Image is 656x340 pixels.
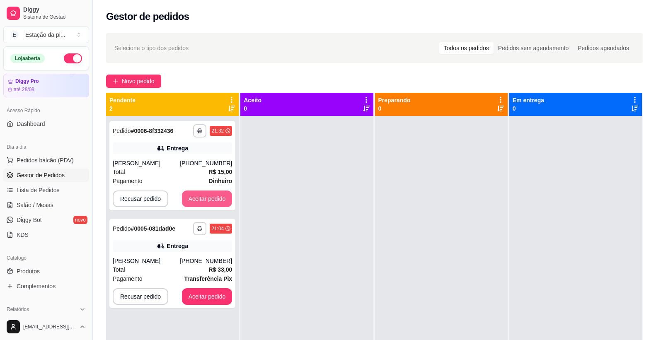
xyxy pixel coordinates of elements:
span: Pagamento [113,176,143,186]
button: Novo pedido [106,75,161,88]
span: Selecione o tipo dos pedidos [114,43,189,53]
a: Salão / Mesas [3,198,89,212]
strong: # 0005-081dad0e [131,225,175,232]
div: [PHONE_NUMBER] [180,159,232,167]
span: Complementos [17,282,56,290]
a: Gestor de Pedidos [3,169,89,182]
a: KDS [3,228,89,241]
p: 2 [109,104,136,113]
button: Recusar pedido [113,288,168,305]
button: Select a team [3,27,89,43]
button: Aceitar pedido [182,288,232,305]
span: Total [113,265,125,274]
div: Loja aberta [10,54,45,63]
div: Entrega [167,144,188,152]
div: 21:32 [211,128,224,134]
span: KDS [17,231,29,239]
div: Pedidos sem agendamento [494,42,573,54]
button: Aceitar pedido [182,190,232,207]
div: Estação da pi ... [25,31,65,39]
div: [PHONE_NUMBER] [180,257,232,265]
strong: R$ 15,00 [208,169,232,175]
p: 0 [513,104,544,113]
a: Dashboard [3,117,89,130]
p: 0 [244,104,261,113]
span: [EMAIL_ADDRESS][DOMAIN_NAME] [23,323,76,330]
h2: Gestor de pedidos [106,10,189,23]
p: Pendente [109,96,136,104]
strong: R$ 33,00 [208,266,232,273]
a: Lista de Pedidos [3,183,89,197]
p: Preparando [378,96,411,104]
div: Dia a dia [3,140,89,154]
a: Produtos [3,265,89,278]
a: Diggy Proaté 28/08 [3,74,89,97]
p: 0 [378,104,411,113]
div: Todos os pedidos [439,42,494,54]
span: Pedidos balcão (PDV) [17,156,74,164]
strong: Transferência Pix [184,275,232,282]
strong: Dinheiro [208,178,232,184]
span: plus [113,78,119,84]
span: Sistema de Gestão [23,14,86,20]
span: Novo pedido [122,77,155,86]
span: Dashboard [17,120,45,128]
span: Produtos [17,267,40,275]
button: Pedidos balcão (PDV) [3,154,89,167]
p: Aceito [244,96,261,104]
a: Diggy Botnovo [3,213,89,227]
div: Pedidos agendados [573,42,634,54]
strong: # 0006-8f332436 [131,128,174,134]
div: [PERSON_NAME] [113,159,180,167]
button: [EMAIL_ADDRESS][DOMAIN_NAME] [3,317,89,337]
div: Entrega [167,242,188,250]
span: Pagamento [113,274,143,283]
div: Catálogo [3,251,89,265]
article: até 28/08 [14,86,34,93]
span: Diggy [23,6,86,14]
div: [PERSON_NAME] [113,257,180,265]
span: Relatórios [7,306,29,313]
span: Diggy Bot [17,216,42,224]
a: Complementos [3,280,89,293]
article: Diggy Pro [15,78,39,84]
span: Pedido [113,128,131,134]
span: Salão / Mesas [17,201,53,209]
span: Pedido [113,225,131,232]
button: Alterar Status [64,53,82,63]
button: Recusar pedido [113,190,168,207]
p: Em entrega [513,96,544,104]
span: E [10,31,19,39]
span: Lista de Pedidos [17,186,60,194]
div: 21:04 [211,225,224,232]
span: Gestor de Pedidos [17,171,65,179]
div: Acesso Rápido [3,104,89,117]
a: DiggySistema de Gestão [3,3,89,23]
span: Total [113,167,125,176]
